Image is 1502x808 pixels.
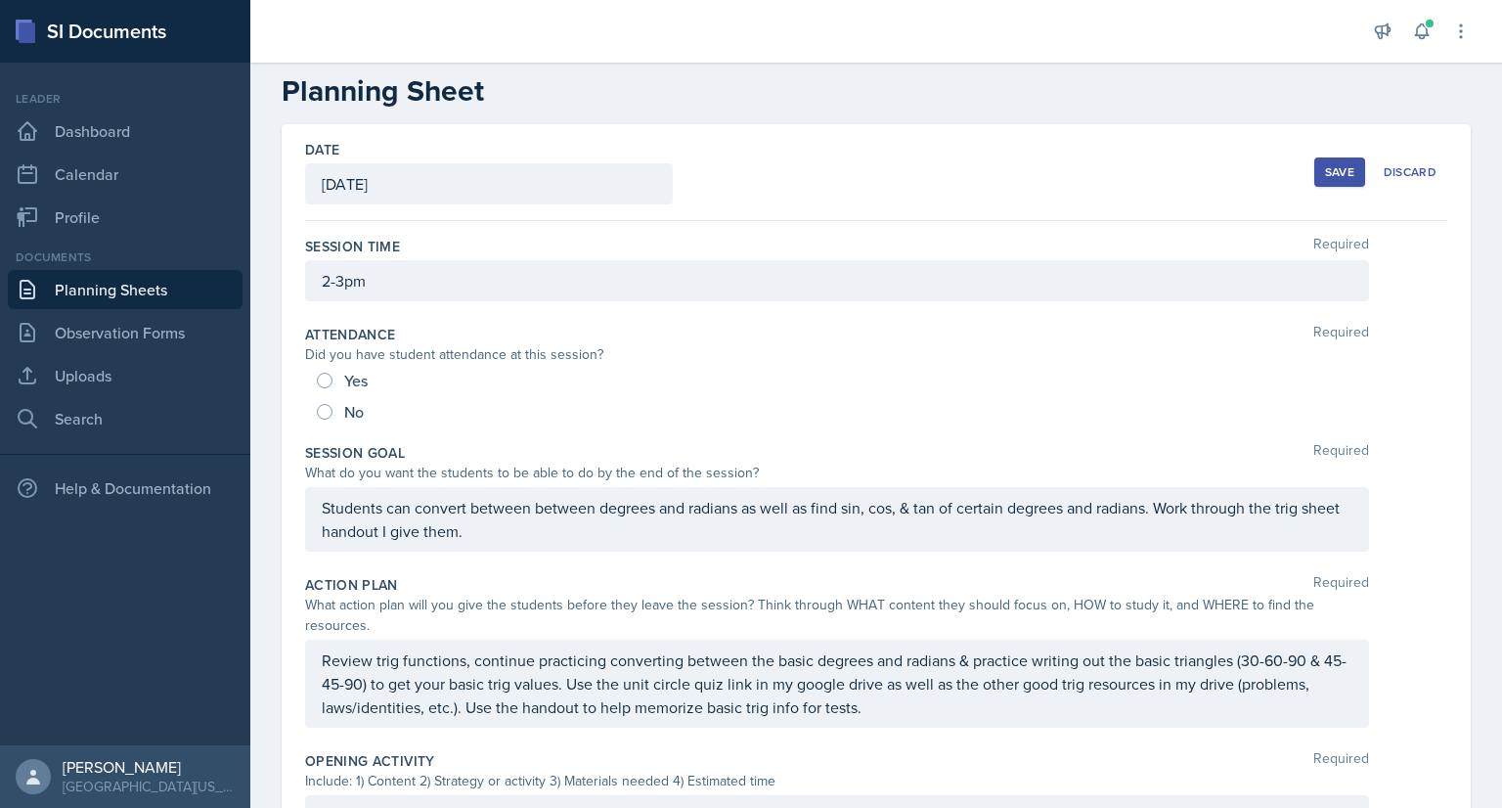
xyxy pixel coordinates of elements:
[63,757,235,777] div: [PERSON_NAME]
[1373,157,1447,187] button: Discard
[8,356,243,395] a: Uploads
[305,595,1369,636] div: What action plan will you give the students before they leave the session? Think through WHAT con...
[8,469,243,508] div: Help & Documentation
[344,371,368,390] span: Yes
[8,155,243,194] a: Calendar
[282,73,1471,109] h2: Planning Sheet
[1313,237,1369,256] span: Required
[344,402,364,422] span: No
[305,463,1369,483] div: What do you want the students to be able to do by the end of the session?
[8,248,243,266] div: Documents
[1313,575,1369,595] span: Required
[305,140,339,159] label: Date
[305,237,400,256] label: Session Time
[8,270,243,309] a: Planning Sheets
[305,325,396,344] label: Attendance
[322,269,1352,292] p: 2-3pm
[1313,751,1369,771] span: Required
[305,771,1369,791] div: Include: 1) Content 2) Strategy or activity 3) Materials needed 4) Estimated time
[1313,325,1369,344] span: Required
[63,777,235,796] div: [GEOGRAPHIC_DATA][US_STATE] in [GEOGRAPHIC_DATA]
[1325,164,1354,180] div: Save
[8,90,243,108] div: Leader
[305,344,1369,365] div: Did you have student attendance at this session?
[8,313,243,352] a: Observation Forms
[8,399,243,438] a: Search
[1313,443,1369,463] span: Required
[322,496,1352,543] p: Students can convert between between degrees and radians as well as find sin, cos, & tan of certa...
[322,649,1352,719] p: Review trig functions, continue practicing converting between the basic degrees and radians & pra...
[8,198,243,237] a: Profile
[8,112,243,151] a: Dashboard
[1384,164,1436,180] div: Discard
[305,751,435,771] label: Opening Activity
[1314,157,1365,187] button: Save
[305,443,405,463] label: Session Goal
[305,575,398,595] label: Action Plan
